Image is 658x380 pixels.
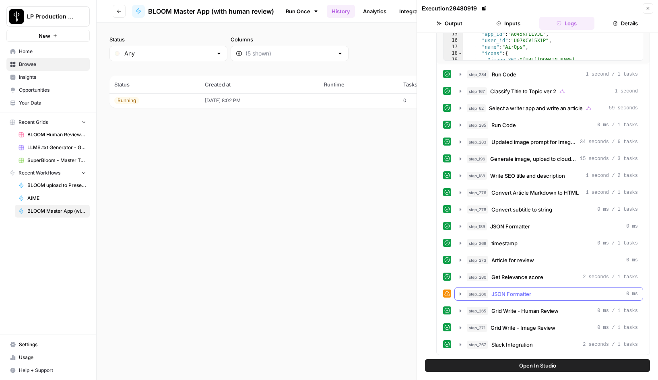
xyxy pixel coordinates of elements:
[19,367,86,374] span: Help + Support
[455,338,643,351] button: 2 seconds / 1 tasks
[19,119,48,126] span: Recent Grids
[15,192,90,205] a: AIME
[491,256,534,264] span: Article for review
[491,307,559,315] span: Grid Write - Human Review
[455,220,643,233] button: 0 ms
[467,172,487,180] span: step_188
[455,186,643,199] button: 1 second / 1 tasks
[394,5,427,18] a: Integrate
[490,172,565,180] span: Write SEO title and description
[467,104,486,112] span: step_62
[626,257,638,264] span: 0 ms
[9,9,24,24] img: LP Production Workloads Logo
[467,121,488,129] span: step_285
[586,189,638,196] span: 1 second / 1 tasks
[15,141,90,154] a: LLMS.txt Generator - Grid
[231,35,349,43] label: Columns
[443,37,463,44] div: 16
[443,31,463,37] div: 15
[358,5,391,18] a: Analytics
[492,70,516,78] span: Run Code
[6,71,90,84] a: Insights
[490,87,556,95] span: Classify Title to Topic ver 2
[19,99,86,107] span: Your Data
[491,324,555,332] span: Grid Write - Image Review
[598,17,653,30] button: Details
[19,74,86,81] span: Insights
[458,50,462,57] span: Toggle code folding, rows 18 through 22
[19,48,86,55] span: Home
[580,155,638,162] span: 15 seconds / 3 tasks
[422,4,488,12] div: Execution 29480919
[539,17,595,30] button: Logs
[467,307,488,315] span: step_265
[467,239,488,247] span: step_268
[422,17,477,30] button: Output
[455,203,643,216] button: 0 ms / 1 tasks
[124,49,212,58] input: Any
[6,84,90,97] a: Opportunities
[148,6,274,16] span: BLOOM Master App (with human review)
[519,362,556,370] span: Open In Studio
[467,324,487,332] span: step_271
[455,304,643,317] button: 0 ms / 1 tasks
[491,290,531,298] span: JSON Formatter
[455,237,643,250] button: 0 ms / 1 tasks
[467,189,488,197] span: step_276
[15,154,90,167] a: SuperBloom - Master Topic List
[455,321,643,334] button: 0 ms / 1 tasks
[455,68,643,81] button: 1 second / 1 tasks
[467,87,487,95] span: step_167
[27,157,86,164] span: SuperBloom - Master Topic List
[200,76,319,93] th: Created at
[491,121,516,129] span: Run Code
[597,206,638,213] span: 0 ms / 1 tasks
[443,50,463,57] div: 18
[15,205,90,218] a: BLOOM Master App (with human review)
[455,169,643,182] button: 1 second / 2 tasks
[467,290,488,298] span: step_266
[467,205,488,214] span: step_278
[132,5,274,18] a: BLOOM Master App (with human review)
[27,207,86,215] span: BLOOM Master App (with human review)
[398,76,461,93] th: Tasks
[200,93,319,108] td: [DATE] 8:02 PM
[15,179,90,192] a: BLOOM upload to Presence (after Human Review)
[19,61,86,68] span: Browse
[6,58,90,71] a: Browse
[583,273,638,281] span: 2 seconds / 1 tasks
[19,169,60,177] span: Recent Workflows
[586,71,638,78] span: 1 second / 1 tasks
[455,271,643,283] button: 2 seconds / 1 tasks
[609,105,638,112] span: 59 seconds
[626,223,638,230] span: 0 ms
[19,86,86,94] span: Opportunities
[626,290,638,298] span: 0 ms
[597,324,638,331] span: 0 ms / 1 tasks
[114,97,139,104] div: Running
[27,12,76,21] span: LP Production Workloads
[467,70,489,78] span: step_284
[491,341,533,349] span: Slack Integration
[15,128,90,141] a: BLOOM Human Review (ver2)
[27,195,86,202] span: AIME
[245,49,334,58] input: (5 shown)
[597,307,638,314] span: 0 ms / 1 tasks
[19,341,86,348] span: Settings
[27,144,86,151] span: LLMS.txt Generator - Grid
[6,45,90,58] a: Home
[467,341,488,349] span: step_267
[455,288,643,300] button: 0 ms
[281,4,324,18] a: Run Once
[6,116,90,128] button: Recent Grids
[27,131,86,138] span: BLOOM Human Review (ver2)
[481,17,536,30] button: Inputs
[109,76,200,93] th: Status
[6,351,90,364] a: Usage
[455,119,643,131] button: 0 ms / 1 tasks
[109,35,227,43] label: Status
[455,85,643,98] button: 1 second
[467,273,488,281] span: step_280
[443,57,463,70] div: 19
[597,121,638,129] span: 0 ms / 1 tasks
